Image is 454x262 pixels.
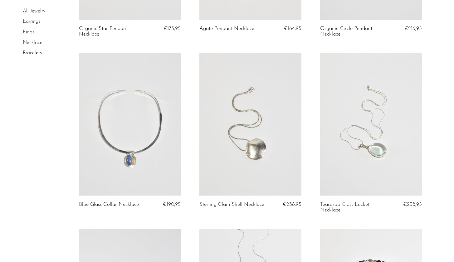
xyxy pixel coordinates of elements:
a: Earrings [23,19,40,24]
span: €164,95 [284,26,301,31]
a: Necklaces [23,40,44,45]
a: Sterling Clam Shell Necklace [199,202,264,207]
a: Bracelets [23,51,42,56]
a: Rings [23,30,34,35]
span: €216,95 [404,26,422,31]
a: Organic Circle Pendant Necklace [320,26,388,37]
span: €238,95 [403,202,422,207]
a: Blue Glass Collar Necklace [79,202,139,207]
span: €190,95 [163,202,181,207]
span: €173,95 [164,26,181,31]
a: Organic Star Pendant Necklace [79,26,147,37]
a: All Jewelry [23,9,45,14]
a: Agate Pendant Necklace [199,26,254,32]
a: Teardrop Glass Locket Necklace [320,202,388,213]
span: €238,95 [283,202,301,207]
